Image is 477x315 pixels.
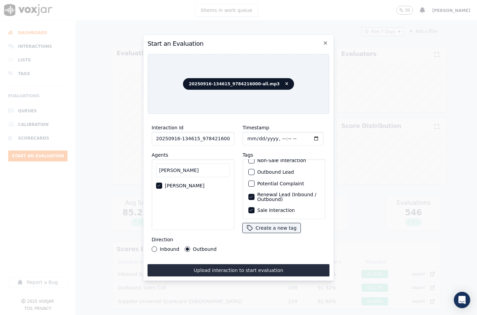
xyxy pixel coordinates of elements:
[257,181,304,186] label: Potential Complaint
[257,170,294,174] label: Outbound Lead
[152,152,168,158] label: Agents
[454,292,470,308] div: Open Intercom Messenger
[257,158,306,163] label: Non-Sale Interaction
[152,132,234,145] input: reference id, file name, etc
[156,163,230,177] input: Search Agents...
[148,39,329,48] h2: Start an Evaluation
[148,264,329,276] button: Upload interaction to start evaluation
[165,183,204,188] label: [PERSON_NAME]
[193,247,216,252] label: Outbound
[243,152,253,158] label: Tags
[152,237,173,242] label: Direction
[152,125,183,130] label: Interaction Id
[243,223,301,233] button: Create a new tag
[243,125,269,130] label: Timestamp
[257,192,320,202] label: Renewal Lead (Inbound / Outbound)
[183,78,294,90] span: 20250916-134615_9784216000-all.mp3
[160,247,179,252] label: Inbound
[257,208,295,213] label: Sale Interaction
